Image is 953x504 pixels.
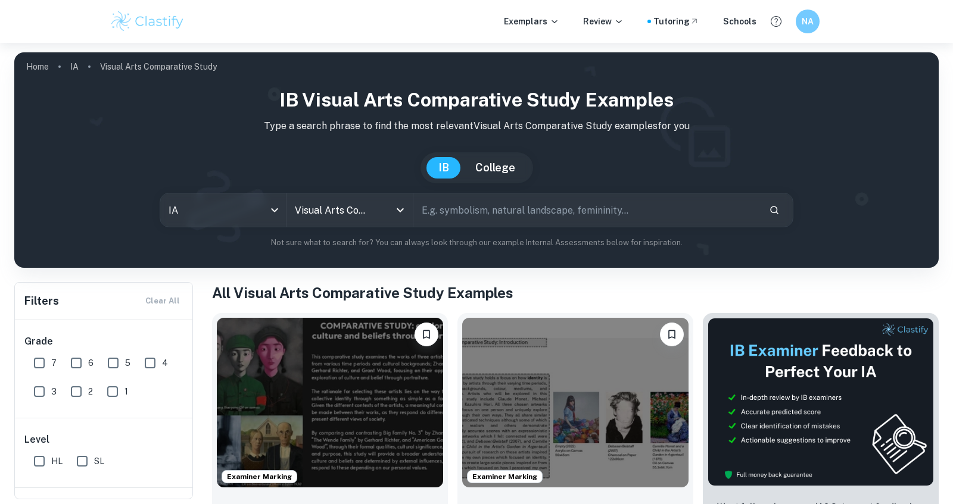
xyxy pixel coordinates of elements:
input: E.g. symbolism, natural landscape, femininity... [413,193,759,227]
img: Visual Arts Comparative Study IA example thumbnail: Comparative Study: Exploring the concept [462,318,689,487]
p: Review [583,15,624,28]
button: College [463,157,527,179]
span: Examiner Marking [468,471,542,482]
div: IA [160,193,286,227]
button: Open [392,202,409,218]
h6: Filters [24,293,59,309]
h6: NA [801,15,815,28]
a: Tutoring [653,15,699,28]
button: Bookmark [415,323,438,346]
img: Visual Arts Comparative Study IA example thumbnail: Exploration of culture and beliefs throu [217,318,443,487]
span: 5 [125,356,130,370]
p: Not sure what to search for? You can always look through our example Internal Assessments below f... [24,237,929,249]
button: IB [426,157,461,179]
h1: IB Visual Arts Comparative Study examples [24,86,929,114]
span: HL [51,455,63,468]
p: Type a search phrase to find the most relevant Visual Arts Comparative Study examples for you [24,119,929,133]
h6: Grade [24,334,184,349]
span: 2 [88,385,93,398]
p: Exemplars [504,15,559,28]
span: Examiner Marking [222,471,297,482]
button: NA [796,10,820,33]
button: Search [764,200,784,220]
span: 4 [162,356,168,370]
a: Schools [723,15,756,28]
span: 1 [124,385,128,398]
span: SL [94,455,104,468]
h1: All Visual Arts Comparative Study Examples [212,282,939,303]
span: 3 [51,385,57,398]
a: IA [70,58,79,75]
img: Thumbnail [708,318,934,486]
img: Clastify logo [110,10,185,33]
button: Bookmark [660,323,684,346]
img: profile cover [14,52,939,268]
a: Home [26,58,49,75]
p: Visual Arts Comparative Study [100,60,217,73]
span: 6 [88,356,94,370]
span: 7 [51,356,57,370]
h6: Level [24,433,184,447]
button: Help and Feedback [766,11,786,32]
